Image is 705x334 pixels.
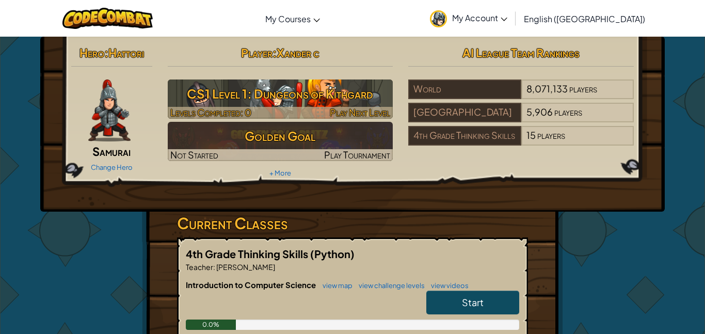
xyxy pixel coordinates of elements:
span: Hattori [108,45,144,60]
a: Change Hero [91,163,133,171]
span: 15 [526,129,536,141]
span: Samurai [92,144,131,158]
span: AI League Team Rankings [462,45,580,60]
span: players [554,106,582,118]
a: Play Next Level [168,79,393,119]
a: view challenge levels [354,281,425,290]
a: view map [317,281,352,290]
span: (Python) [310,247,355,260]
a: English ([GEOGRAPHIC_DATA]) [519,5,650,33]
div: [GEOGRAPHIC_DATA] [408,103,521,122]
span: Introduction to Computer Science [186,280,317,290]
div: 0.0% [186,320,236,330]
div: 4th Grade Thinking Skills [408,126,521,146]
a: [GEOGRAPHIC_DATA]5,906players [408,113,634,124]
span: Xander c [277,45,319,60]
span: 8,071,133 [526,83,568,94]
a: 4th Grade Thinking Skills15players [408,136,634,148]
span: [PERSON_NAME] [215,262,275,272]
span: 5,906 [526,106,553,118]
h3: CS1 Level 1: Dungeons of Kithgard [168,82,393,105]
img: CodeCombat logo [62,8,153,29]
img: samurai.pose.png [88,79,131,141]
img: avatar [430,10,447,27]
a: My Courses [260,5,325,33]
img: CS1 Level 1: Dungeons of Kithgard [168,79,393,119]
span: Play Tournament [324,149,390,161]
h3: Current Classes [177,212,528,235]
span: players [537,129,565,141]
a: My Account [425,2,512,35]
span: players [569,83,597,94]
span: Levels Completed: 0 [170,106,251,118]
a: Golden GoalNot StartedPlay Tournament [168,122,393,161]
span: Start [462,296,484,308]
div: World [408,79,521,99]
span: Play Next Level [330,106,390,118]
a: World8,071,133players [408,89,634,101]
span: My Courses [265,13,311,24]
span: Teacher [186,262,213,272]
span: 4th Grade Thinking Skills [186,247,310,260]
span: : [213,262,215,272]
img: Golden Goal [168,122,393,161]
span: Hero [79,45,104,60]
span: Not Started [170,149,218,161]
h3: Golden Goal [168,124,393,148]
a: view videos [426,281,469,290]
span: My Account [452,12,507,23]
span: : [104,45,108,60]
span: : [273,45,277,60]
span: Player [241,45,273,60]
span: English ([GEOGRAPHIC_DATA]) [524,13,645,24]
a: + More [269,169,291,177]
